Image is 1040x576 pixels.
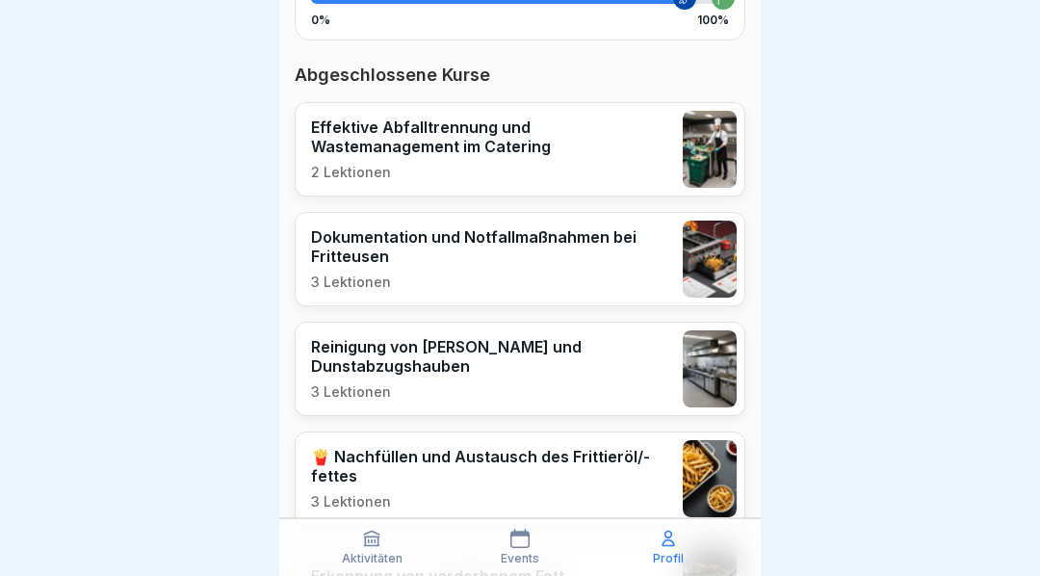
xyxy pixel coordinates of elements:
p: 3 Lektionen [311,274,673,291]
p: 🍟 Nachfüllen und Austausch des Frittieröl/-fettes [311,447,673,485]
img: he669w9sgyb8g06jkdrmvx6u.png [683,111,737,188]
p: 2 Lektionen [311,164,673,181]
p: Reinigung von [PERSON_NAME] und Dunstabzugshauben [311,337,673,376]
p: Profil [653,552,684,565]
img: cuv45xaybhkpnu38aw8lcrqq.png [683,440,737,517]
p: 3 Lektionen [311,383,673,401]
p: 3 Lektionen [311,493,673,511]
img: t30obnioake0y3p0okzoia1o.png [683,221,737,298]
a: 🍟 Nachfüllen und Austausch des Frittieröl/-fettes3 Lektionen [295,432,745,526]
p: Effektive Abfalltrennung und Wastemanagement im Catering [311,118,673,156]
p: Dokumentation und Notfallmaßnahmen bei Fritteusen [311,227,673,266]
a: Reinigung von [PERSON_NAME] und Dunstabzugshauben3 Lektionen [295,322,745,416]
p: 100% [697,13,729,27]
p: 0% [311,13,330,27]
a: Effektive Abfalltrennung und Wastemanagement im Catering2 Lektionen [295,102,745,196]
img: mfnj94a6vgl4cypi86l5ezmw.png [683,330,737,407]
a: Dokumentation und Notfallmaßnahmen bei Fritteusen3 Lektionen [295,212,745,306]
p: Events [501,552,539,565]
p: Aktivitäten [342,552,403,565]
p: Abgeschlossene Kurse [295,64,745,87]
